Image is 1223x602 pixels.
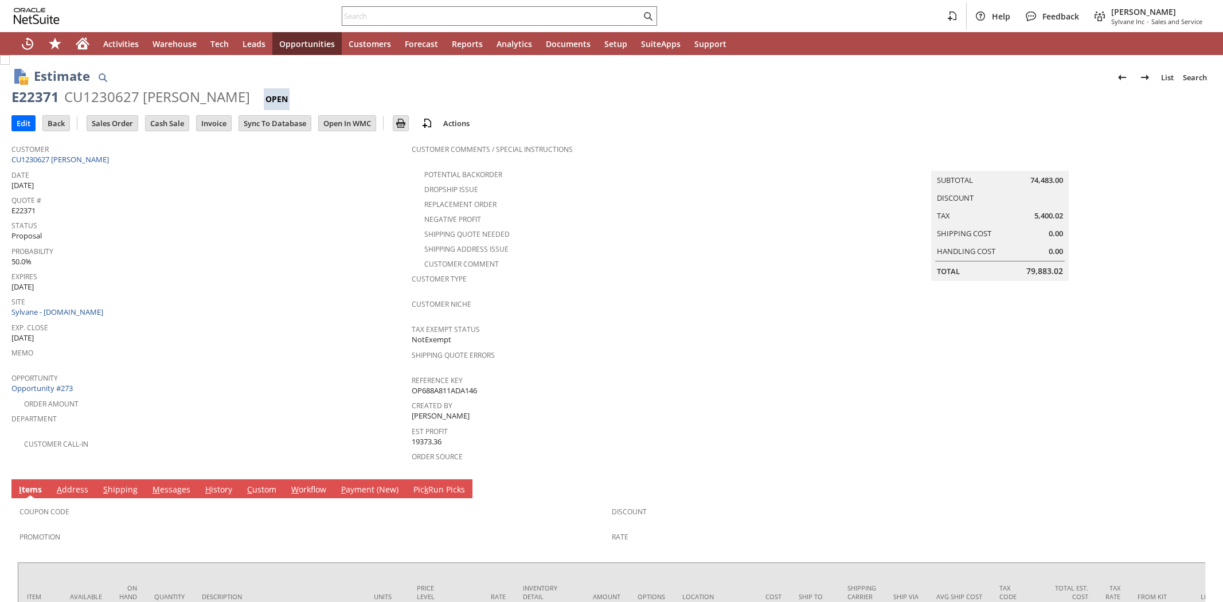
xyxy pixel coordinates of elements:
[11,348,33,358] a: Memo
[1049,228,1063,239] span: 0.00
[641,38,681,49] span: SuiteApps
[153,38,197,49] span: Warehouse
[394,116,408,130] img: Print
[937,175,973,185] a: Subtotal
[103,38,139,49] span: Activities
[1178,68,1212,87] a: Search
[12,116,35,131] input: Edit
[424,244,509,254] a: Shipping Address Issue
[937,210,950,221] a: Tax
[11,144,49,154] a: Customer
[1111,6,1202,17] span: [PERSON_NAME]
[398,32,445,55] a: Forecast
[11,414,57,424] a: Department
[204,32,236,55] a: Tech
[937,246,995,256] a: Handling Cost
[54,484,91,497] a: Address
[197,116,231,131] input: Invoice
[11,180,34,191] span: [DATE]
[236,32,272,55] a: Leads
[1147,17,1149,26] span: -
[342,9,641,23] input: Search
[11,230,42,241] span: Proposal
[14,8,60,24] svg: logo
[424,185,478,194] a: Dropship Issue
[21,37,34,50] svg: Recent Records
[244,484,279,497] a: Custom
[119,584,137,601] div: On Hand
[14,32,41,55] a: Recent Records
[210,38,229,49] span: Tech
[103,484,108,495] span: S
[41,32,69,55] div: Shortcuts
[445,32,490,55] a: Reports
[634,32,687,55] a: SuiteApps
[523,584,557,601] div: Inventory Detail
[412,325,480,334] a: Tax Exempt Status
[1105,584,1120,601] div: Tax Rate
[11,272,37,282] a: Expires
[11,196,41,205] a: Quote #
[412,385,477,396] span: OP688A811ADA146
[1042,11,1079,22] span: Feedback
[11,170,29,180] a: Date
[272,32,342,55] a: Opportunities
[1049,246,1063,257] span: 0.00
[319,116,376,131] input: Open In WMC
[412,436,441,447] span: 19373.36
[11,383,76,393] a: Opportunity #273
[1034,210,1063,221] span: 5,400.02
[992,11,1010,22] span: Help
[417,584,443,601] div: Price Level
[96,71,110,84] img: Quick Find
[999,584,1025,601] div: Tax Code
[291,484,299,495] span: W
[24,399,79,409] a: Order Amount
[424,484,428,495] span: k
[1156,68,1178,87] a: List
[48,37,62,50] svg: Shortcuts
[205,484,211,495] span: H
[11,154,112,165] a: CU1230627 [PERSON_NAME]
[490,32,539,55] a: Analytics
[412,350,495,360] a: Shipping Quote Errors
[420,116,434,130] img: add-record.svg
[604,38,627,49] span: Setup
[539,32,597,55] a: Documents
[243,38,265,49] span: Leads
[11,247,53,256] a: Probability
[11,88,59,106] div: E22371
[342,32,398,55] a: Customers
[247,484,252,495] span: C
[11,373,58,383] a: Opportunity
[412,452,463,462] a: Order Source
[937,228,991,239] a: Shipping Cost
[34,67,90,85] h1: Estimate
[349,38,391,49] span: Customers
[1042,584,1088,601] div: Total Est. Cost
[11,297,25,307] a: Site
[612,507,647,517] a: Discount
[153,484,160,495] span: M
[341,484,346,495] span: P
[452,38,483,49] span: Reports
[412,401,452,411] a: Created By
[497,38,532,49] span: Analytics
[19,484,22,495] span: I
[87,116,138,131] input: Sales Order
[57,484,62,495] span: A
[43,116,69,131] input: Back
[424,170,502,179] a: Potential Backorder
[937,266,960,276] a: Total
[202,484,235,497] a: History
[16,484,45,497] a: Items
[937,193,974,203] a: Discount
[69,32,96,55] a: Home
[412,274,467,284] a: Customer Type
[424,214,481,224] a: Negative Profit
[393,116,408,131] input: Print
[76,37,89,50] svg: Home
[96,32,146,55] a: Activities
[288,484,329,497] a: Workflow
[612,532,628,542] a: Rate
